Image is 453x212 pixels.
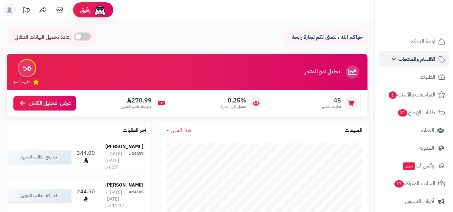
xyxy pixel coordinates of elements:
span: 11 [398,109,407,117]
span: 45 [322,97,341,104]
span: رفيق [80,6,91,14]
span: معدل تكرار الشراء [221,104,246,110]
a: السلات المتروكة17 [379,175,449,192]
img: logo-2.png [407,19,447,33]
div: #14105 [129,189,144,209]
span: 0.25% [221,97,246,104]
span: عرض التحليل الكامل [29,99,71,107]
a: أدوات التسويق [379,193,449,209]
div: تم رفع الطلب للتجهيز [5,189,71,202]
h3: تحليل نمو المتجر [305,69,340,75]
a: وآتس آبجديد [379,158,449,174]
a: تحديثات المنصة [18,3,35,18]
span: لوحة التحكم [410,37,435,46]
span: الأقسام والمنتجات [398,55,435,64]
span: 17 [394,180,404,188]
a: طلبات الإرجاع11 [379,104,449,121]
a: هذا الشهر [166,127,191,134]
span: هذا الشهر [171,126,191,134]
a: الطلبات [379,69,449,85]
span: المراجعات والأسئلة [388,90,435,99]
span: الطلبات [420,72,435,82]
span: متوسط طلب العميل [121,104,152,110]
div: #14107 [129,151,144,171]
a: عرض التحليل الكامل [13,96,76,111]
span: 1 [389,91,397,99]
div: تم رفع الطلب للتجهيز [5,150,71,164]
span: المدونة [419,143,434,153]
h3: المبيعات [345,128,362,134]
strong: [PERSON_NAME] [105,182,144,189]
span: طلبات الشهر [322,104,341,110]
span: 270.99 [121,97,152,104]
span: تقييم النمو [13,79,30,85]
span: العملاء [421,126,434,135]
span: السلات المتروكة [394,179,435,188]
a: العملاء [379,122,449,138]
span: طلبات الإرجاع [397,108,435,117]
a: المراجعات والأسئلة1 [379,87,449,103]
a: المدونة [379,140,449,156]
div: [DATE] - [DATE] 11:37 ص [105,189,129,209]
span: وآتس آب [402,161,434,170]
img: ai-face.png [93,3,107,17]
strong: [PERSON_NAME] [105,143,144,150]
p: حياكم الله ، نتمنى لكم تجارة رابحة [289,33,362,41]
span: أدوات التسويق [405,197,434,206]
h3: آخر الطلبات [123,128,146,134]
td: 344.00 [74,138,98,176]
span: جديد [403,162,415,170]
div: [DATE] - [DATE] 6:59 م [105,151,129,171]
span: إعادة تحميل البيانات التلقائي [14,33,71,41]
a: لوحة التحكم [379,33,449,50]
